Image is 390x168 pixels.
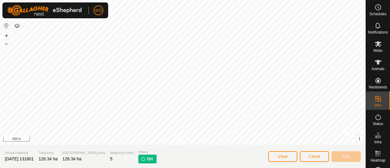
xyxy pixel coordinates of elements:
span: i [359,136,360,141]
a: Contact Us [189,137,207,142]
button: + [3,32,10,39]
span: Virtual Paddock [5,150,34,155]
span: Neckbands [369,85,387,89]
span: View [278,154,288,159]
span: 126.34 ha [62,156,81,161]
button: Close [300,151,329,162]
button: – [3,40,10,47]
span: On [147,156,153,162]
button: Reset Map [3,22,10,29]
span: Status [373,122,383,126]
span: Infra [374,140,381,144]
span: VPs [374,104,381,107]
span: [GEOGRAPHIC_DATA] Area [62,150,105,155]
span: Heatmap [370,159,385,162]
span: Status [138,149,156,155]
span: WS [95,7,102,14]
span: [DATE] 131801 [5,156,34,161]
span: 5 [110,156,112,161]
span: Close [309,154,320,159]
button: i [356,135,363,142]
button: Map Layers [13,22,21,30]
span: Notifications [368,30,388,34]
button: Edit [331,151,361,162]
img: Gallagher Logo [7,5,83,16]
span: Animals [371,67,385,71]
span: Total Area [39,150,58,155]
span: Watering Points [110,150,133,155]
img: turn-on [141,156,146,161]
span: Schedules [369,12,386,16]
button: View [268,151,297,162]
span: Mobs [374,49,382,52]
a: Privacy Policy [159,137,182,142]
span: 126.34 ha [39,156,58,161]
span: Edit [342,154,350,159]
